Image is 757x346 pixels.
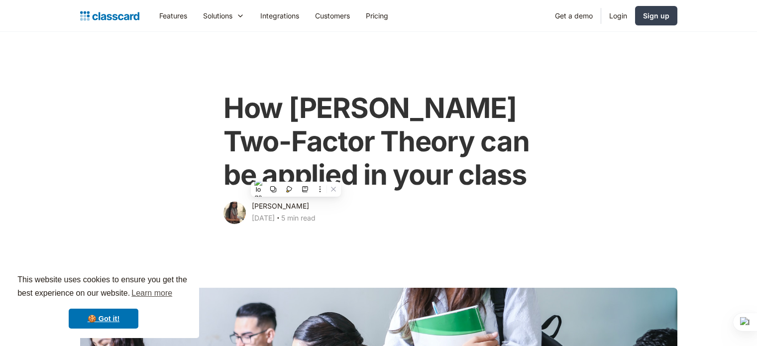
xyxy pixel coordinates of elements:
[275,212,281,226] div: ‧
[643,10,669,21] div: Sign up
[252,4,307,27] a: Integrations
[307,4,358,27] a: Customers
[195,4,252,27] div: Solutions
[358,4,396,27] a: Pricing
[601,4,635,27] a: Login
[151,4,195,27] a: Features
[203,10,232,21] div: Solutions
[547,4,601,27] a: Get a demo
[281,212,316,224] div: 5 min read
[17,274,190,301] span: This website uses cookies to ensure you get the best experience on our website.
[80,9,139,23] a: home
[130,286,174,301] a: learn more about cookies
[252,212,275,224] div: [DATE]
[69,309,138,329] a: dismiss cookie message
[635,6,677,25] a: Sign up
[252,200,309,212] div: [PERSON_NAME]
[223,92,534,192] h1: How [PERSON_NAME] Two-Factor Theory can be applied in your class
[8,264,199,338] div: cookieconsent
